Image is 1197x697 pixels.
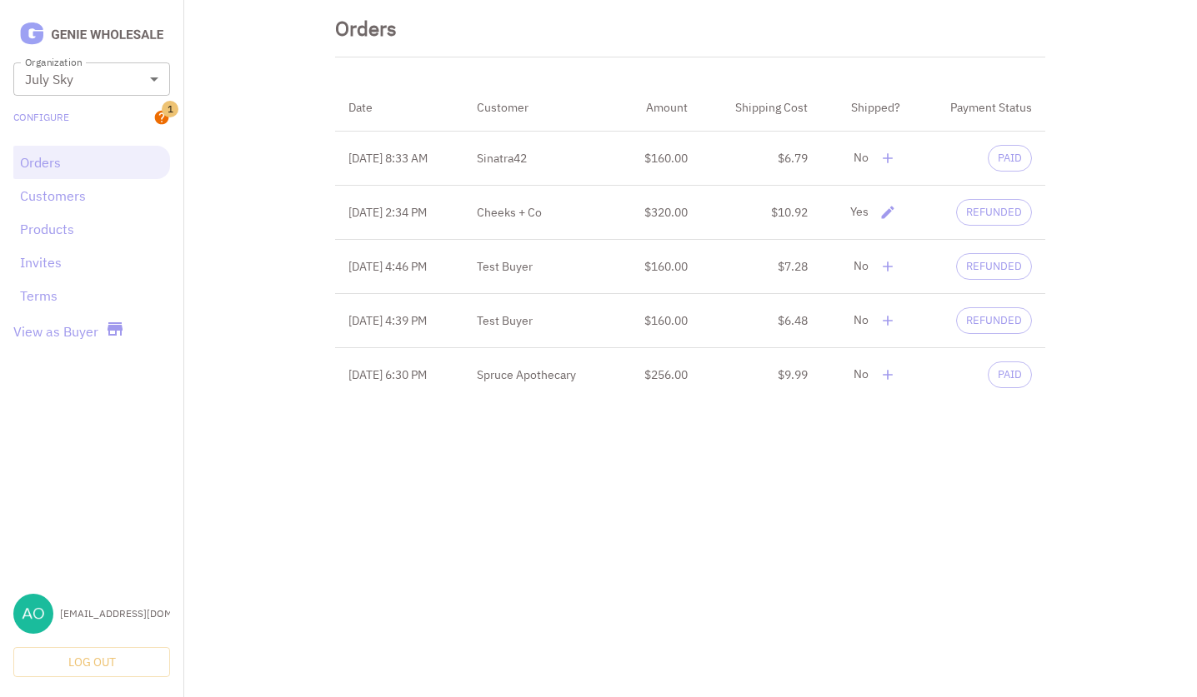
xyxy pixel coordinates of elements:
th: Amount [616,84,701,132]
a: Invites [20,252,163,272]
td: $320.00 [616,186,701,240]
button: delete [875,200,900,225]
td: $9.99 [701,348,821,402]
td: $160.00 [616,294,701,348]
span: REFUNDED [957,313,1031,329]
td: $256.00 [616,348,701,402]
span: REFUNDED [957,259,1031,275]
td: No [821,294,914,348]
div: July Sky [13,62,170,96]
th: Payment Status [914,84,1045,132]
th: Shipping Cost [701,84,821,132]
label: Organization [25,55,82,69]
a: Orders [20,152,163,172]
span: 1 [162,101,178,117]
th: Sinatra42 [463,132,616,186]
td: $160.00 [616,132,701,186]
th: Cheeks + Co [463,186,616,240]
button: delete [875,146,900,171]
th: [DATE] 4:46 PM [335,240,463,294]
a: Products [20,219,163,239]
th: [DATE] 2:34 PM [335,186,463,240]
th: [DATE] 4:39 PM [335,294,463,348]
th: [DATE] 6:30 PM [335,348,463,402]
td: $6.79 [701,132,821,186]
td: $160.00 [616,240,701,294]
a: Configure [13,110,69,125]
th: [DATE] 8:33 AM [335,132,463,186]
div: [EMAIL_ADDRESS][DOMAIN_NAME] [60,606,170,621]
td: No [821,132,914,186]
button: Log Out [13,647,170,678]
td: Yes [821,186,914,240]
a: Customers [20,186,163,206]
button: delete [875,308,900,333]
td: No [821,240,914,294]
a: View as Buyer [13,321,98,341]
table: simple table [335,84,1045,401]
img: aoxue@julyskyskincare.com [13,594,53,634]
span: REFUNDED [957,205,1031,221]
td: $7.28 [701,240,821,294]
th: Customer [463,84,616,132]
a: Terms [20,286,163,306]
th: Test Buyer [463,240,616,294]
td: $10.92 [701,186,821,240]
th: Shipped? [821,84,914,132]
span: PAID [989,151,1031,167]
div: Orders [335,13,397,43]
button: delete [875,362,900,387]
button: delete [875,254,900,279]
span: PAID [989,367,1031,383]
th: Test Buyer [463,294,616,348]
td: $6.48 [701,294,821,348]
th: Spruce Apothecary [463,348,616,402]
td: No [821,348,914,402]
img: Logo [13,20,170,49]
th: Date [335,84,463,132]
